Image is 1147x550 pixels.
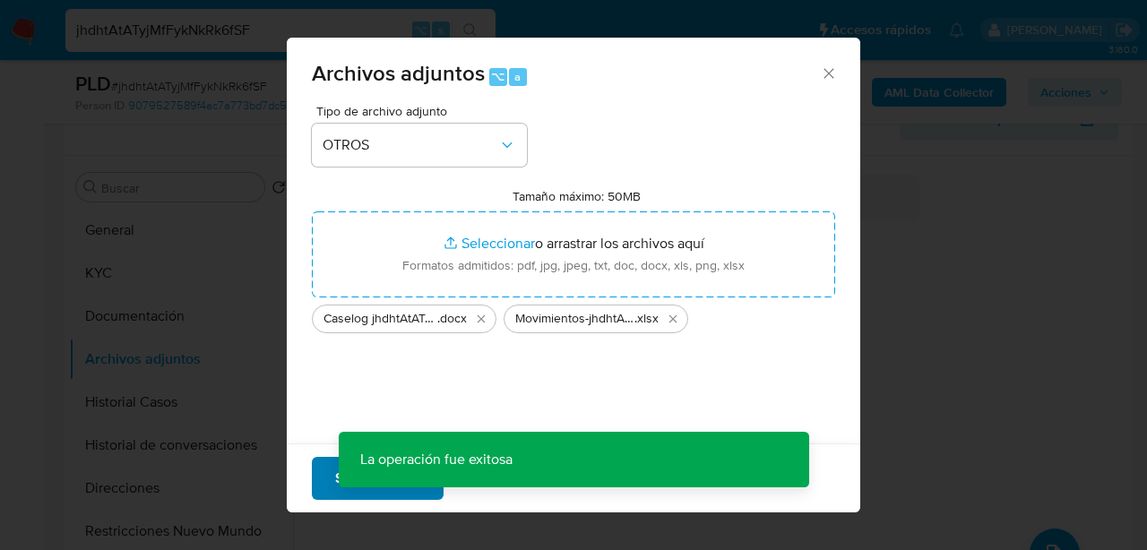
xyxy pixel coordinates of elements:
span: Tipo de archivo adjunto [316,105,531,117]
span: Caselog jhdhtAtATyjMfFykNkRk6fSF_2025_08_18_20_23_11 [323,310,437,328]
span: .xlsx [634,310,659,328]
span: Cancelar [474,459,532,498]
span: .docx [437,310,467,328]
p: La operación fue exitosa [339,432,534,487]
label: Tamaño máximo: 50MB [513,188,641,204]
span: OTROS [323,136,498,154]
button: Cerrar [820,64,836,81]
button: Eliminar Movimientos-jhdhtAtATyjMfFykNkRk6fSF.xlsx [662,308,684,330]
button: Eliminar Caselog jhdhtAtATyjMfFykNkRk6fSF_2025_08_18_20_23_11.docx [470,308,492,330]
span: Subir archivo [335,459,420,498]
span: ⌥ [491,68,505,85]
span: a [514,68,521,85]
span: Movimientos-jhdhtAtATyjMfFykNkRk6fSF [515,310,634,328]
button: OTROS [312,124,527,167]
span: Archivos adjuntos [312,57,485,89]
ul: Archivos seleccionados [312,297,835,333]
button: Subir archivo [312,457,444,500]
